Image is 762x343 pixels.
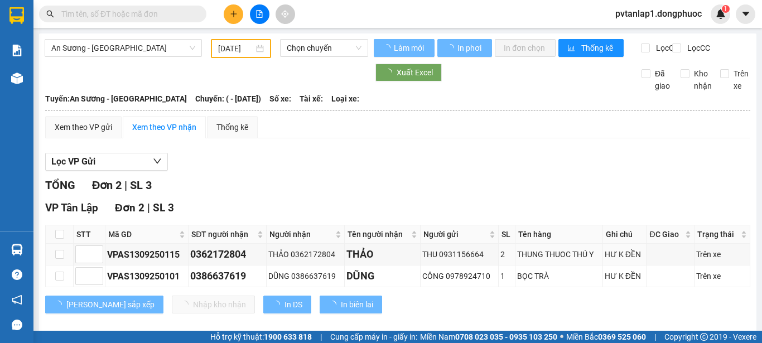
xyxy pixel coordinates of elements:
input: 13/09/2025 [218,42,254,55]
span: Trạng thái [697,228,739,240]
div: VPAS1309250115 [107,248,186,262]
span: question-circle [12,269,22,280]
button: In biên lai [320,296,382,313]
span: Người nhận [269,228,333,240]
span: Đơn 2 [115,201,144,214]
span: In DS [284,298,302,311]
span: Cung cấp máy in - giấy in: [330,331,417,343]
span: Loại xe: [331,93,359,105]
span: ⚪️ [560,335,563,339]
button: bar-chartThống kê [558,39,624,57]
span: SL 3 [153,201,174,214]
span: down [153,157,162,166]
div: VPAS1309250101 [107,269,186,283]
div: Xem theo VP gửi [55,121,112,133]
button: aim [276,4,295,24]
th: STT [74,225,105,244]
strong: 1900 633 818 [264,332,312,341]
span: Số xe: [269,93,291,105]
span: loading [272,301,284,308]
span: | [124,178,127,192]
div: 0362172804 [190,247,264,262]
span: loading [329,301,341,308]
span: SL 3 [130,178,152,192]
td: 0386637619 [189,265,267,287]
div: Xem theo VP nhận [132,121,196,133]
div: 2 [500,248,513,260]
img: logo-vxr [9,7,24,24]
span: caret-down [741,9,751,19]
span: Tên người nhận [348,228,409,240]
img: solution-icon [11,45,23,56]
span: Lọc VP Gửi [51,154,95,168]
span: search [46,10,54,18]
button: caret-down [736,4,755,24]
span: file-add [255,10,263,18]
div: 1 [500,270,513,282]
span: Lọc CR [652,42,681,54]
button: plus [224,4,243,24]
div: THẢO [346,247,418,262]
span: Miền Bắc [566,331,646,343]
td: VPAS1309250101 [105,265,189,287]
span: Xuất Excel [397,66,433,79]
img: warehouse-icon [11,244,23,255]
div: THU 0931156664 [422,248,497,260]
div: THUNG THUOC THÚ Y [517,248,601,260]
span: bar-chart [567,44,577,53]
td: 0362172804 [189,244,267,265]
span: 1 [724,5,727,13]
span: Tài xế: [300,93,323,105]
span: loading [384,69,397,76]
div: Trên xe [696,270,748,282]
button: In phơi [437,39,492,57]
button: Lọc VP Gửi [45,153,168,171]
span: TỔNG [45,178,75,192]
div: THẢO 0362172804 [268,248,343,260]
span: | [654,331,656,343]
span: Miền Nam [420,331,557,343]
span: message [12,320,22,330]
div: HƯ K ĐỀN [605,270,645,282]
span: loading [446,44,456,52]
div: Thống kê [216,121,248,133]
td: DŨNG [345,265,421,287]
div: HƯ K ĐỀN [605,248,645,260]
button: Xuất Excel [375,64,442,81]
img: warehouse-icon [11,73,23,84]
span: ĐC Giao [649,228,682,240]
span: Làm mới [394,42,426,54]
span: aim [281,10,289,18]
td: THẢO [345,244,421,265]
b: Tuyến: An Sương - [GEOGRAPHIC_DATA] [45,94,187,103]
span: Đã giao [650,67,674,92]
span: plus [230,10,238,18]
span: pvtanlap1.dongphuoc [606,7,711,21]
span: Trên xe [729,67,753,92]
div: DŨNG [346,268,418,284]
div: CÔNG 0978924710 [422,270,497,282]
div: 0386637619 [190,268,264,284]
span: VP Tân Lập [45,201,98,214]
strong: 0369 525 060 [598,332,646,341]
span: Chọn chuyến [287,40,361,56]
span: In biên lai [341,298,373,311]
div: BỌC TRÀ [517,270,601,282]
input: Tìm tên, số ĐT hoặc mã đơn [61,8,193,20]
span: Đơn 2 [92,178,122,192]
th: Ghi chú [603,225,647,244]
span: loading [54,301,66,308]
span: notification [12,294,22,305]
button: Làm mới [374,39,435,57]
span: SĐT người nhận [191,228,255,240]
span: [PERSON_NAME] sắp xếp [66,298,155,311]
td: VPAS1309250115 [105,244,189,265]
sup: 1 [722,5,730,13]
div: DŨNG 0386637619 [268,270,343,282]
button: [PERSON_NAME] sắp xếp [45,296,163,313]
button: In DS [263,296,311,313]
span: Hỗ trợ kỹ thuật: [210,331,312,343]
span: Kho nhận [689,67,716,92]
span: Lọc CC [683,42,712,54]
th: SL [499,225,515,244]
